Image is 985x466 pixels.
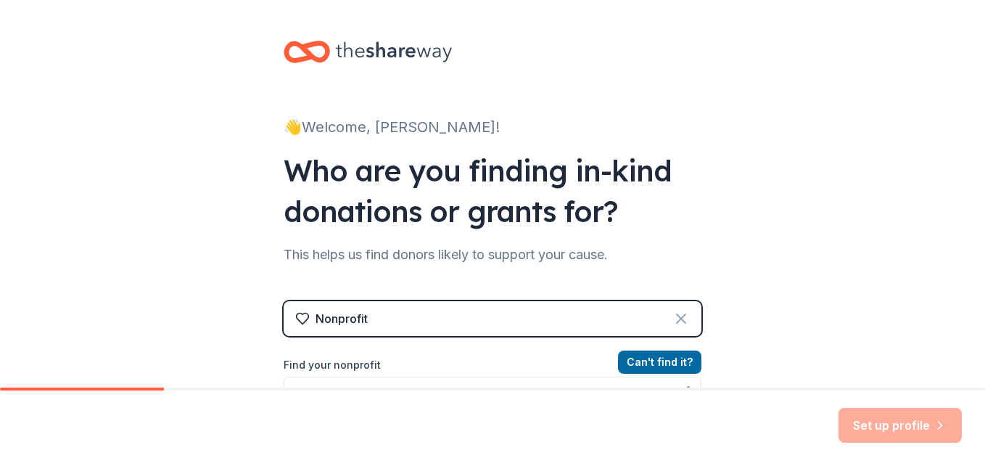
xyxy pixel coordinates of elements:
[284,377,701,406] input: Search by name, EIN, or city
[316,310,368,327] div: Nonprofit
[284,115,701,139] div: 👋 Welcome, [PERSON_NAME]!
[284,243,701,266] div: This helps us find donors likely to support your cause.
[618,351,701,374] button: Can't find it?
[284,150,701,232] div: Who are you finding in-kind donations or grants for?
[284,356,701,374] label: Find your nonprofit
